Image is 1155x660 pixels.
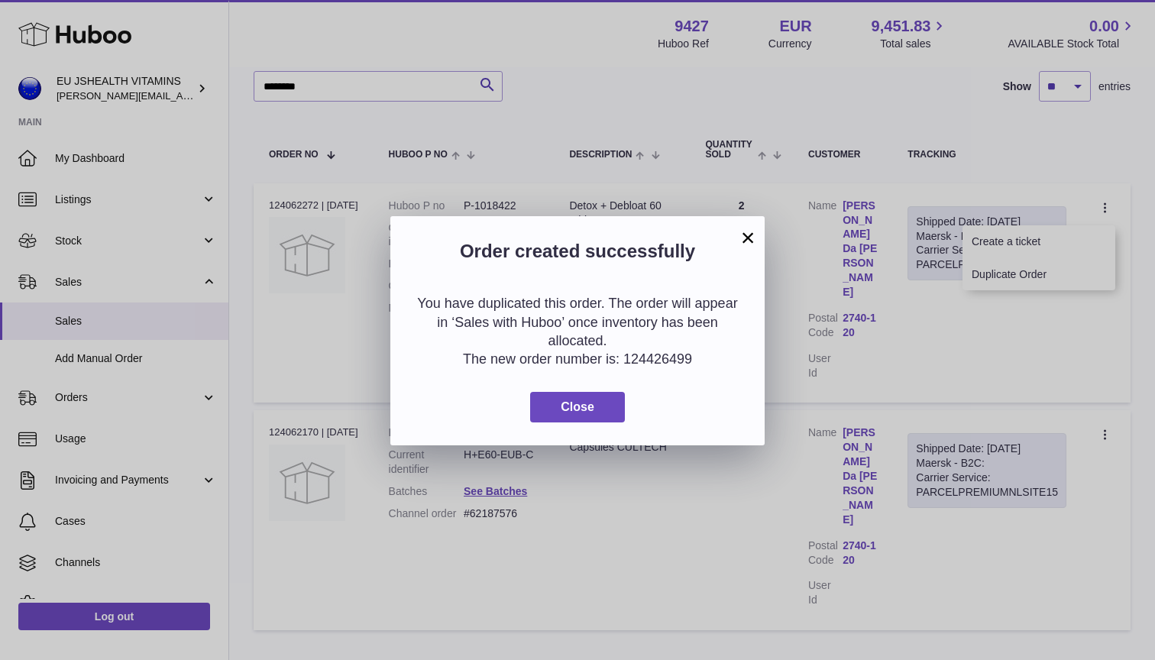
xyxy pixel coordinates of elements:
[413,350,742,368] p: The new order number is: 124426499
[413,239,742,271] h2: Order created successfully
[413,294,742,350] p: You have duplicated this order. The order will appear in ‘Sales with Huboo’ once inventory has be...
[561,400,594,413] span: Close
[739,228,757,247] button: ×
[530,392,625,423] button: Close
